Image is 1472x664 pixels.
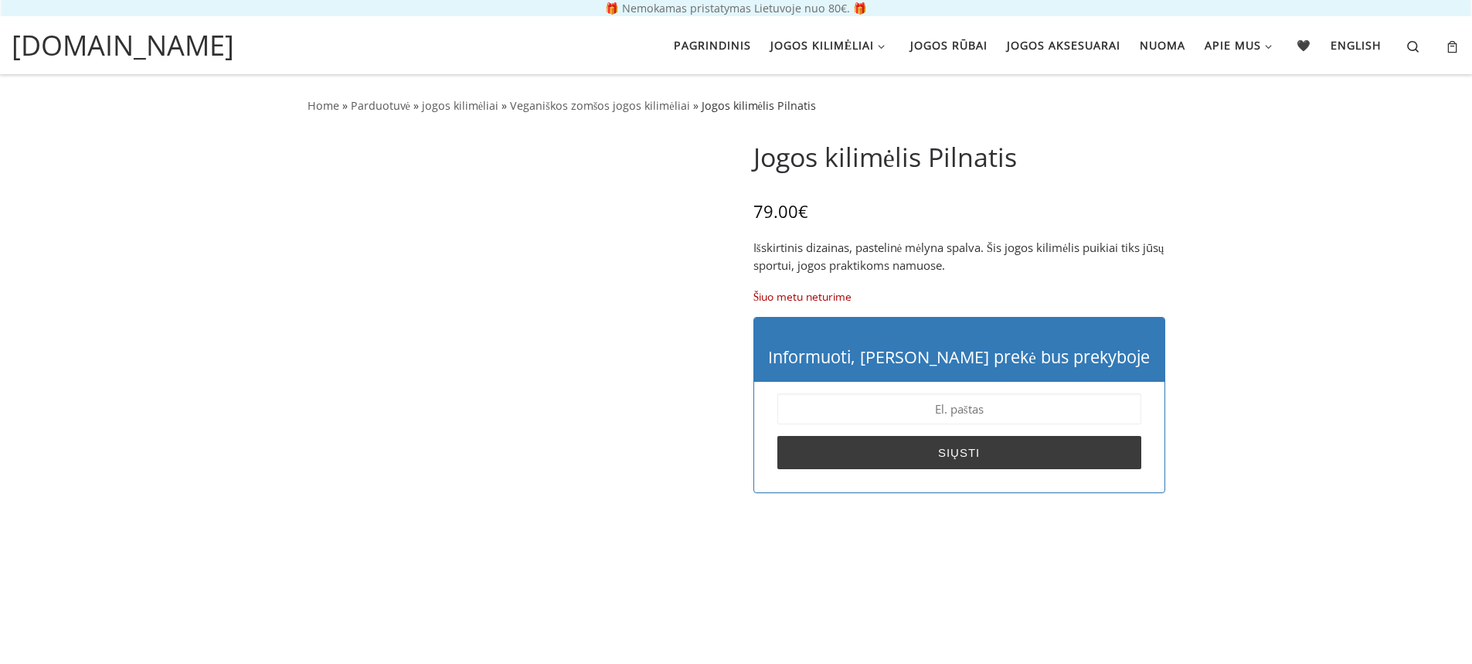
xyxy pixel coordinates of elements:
h4: Informuoti, [PERSON_NAME] prekė bus prekyboje [766,346,1153,367]
span: € [798,199,808,223]
input: Siųsti [777,436,1141,468]
span: Apie mus [1205,29,1261,58]
span: Jogos kilimėliai [770,29,875,58]
span: » [342,98,348,113]
p: Išskirtinis dizainas, pastelinė mėlyna spalva. Šis jogos kilimėlis puikiai tiks jūsų sportui, jog... [753,239,1165,275]
a: English [1326,29,1387,62]
span: » [501,98,507,113]
h1: Jogos kilimėlis Pilnatis [753,138,1165,177]
a: 🖤 [1292,29,1317,62]
p: Šiuo metu neturime [753,288,1165,305]
a: Parduotuvė [351,98,410,113]
bdi: 79.00 [753,199,808,223]
a: Jogos kilimėliai [765,29,895,62]
a: Home [308,98,339,113]
span: English [1331,29,1382,58]
span: 🖤 [1297,29,1311,58]
input: El. paštas [777,393,1141,424]
a: Pagrindinis [668,29,756,62]
a: [DOMAIN_NAME] [12,25,234,66]
p: 🎁 Nemokamas pristatymas Lietuvoje nuo 80€. 🎁 [15,3,1457,14]
a: Jogos aksesuarai [1001,29,1125,62]
a: Jogos rūbai [905,29,992,62]
span: » [693,98,699,113]
a: jogos kilimėliai [422,98,498,113]
a: Veganiškos zomšos jogos kilimėliai [510,98,689,113]
span: Pagrindinis [674,29,751,58]
span: Jogos kilimėlis Pilnatis [702,98,816,113]
a: Nuoma [1134,29,1190,62]
span: Jogos rūbai [910,29,988,58]
span: Nuoma [1140,29,1185,58]
span: » [413,98,419,113]
span: Jogos aksesuarai [1007,29,1120,58]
